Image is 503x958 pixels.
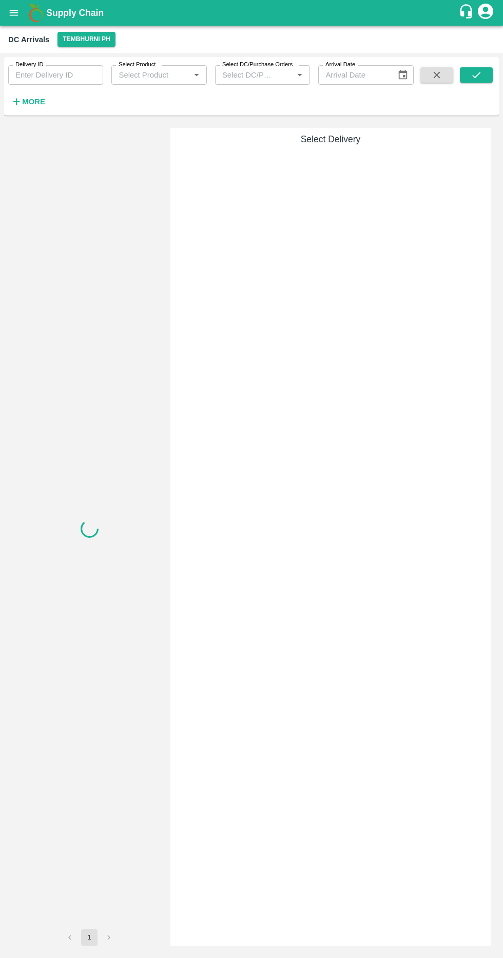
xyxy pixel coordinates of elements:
[222,61,293,69] label: Select DC/Purchase Orders
[476,2,495,24] div: account of current user
[119,61,156,69] label: Select Product
[325,61,355,69] label: Arrival Date
[190,68,203,82] button: Open
[26,3,46,23] img: logo
[318,65,389,85] input: Arrival Date
[175,132,487,146] h6: Select Delivery
[2,1,26,25] button: open drawer
[8,65,103,85] input: Enter Delivery ID
[114,68,186,82] input: Select Product
[46,8,104,18] b: Supply Chain
[15,61,43,69] label: Delivery ID
[81,929,98,946] button: page 1
[393,65,413,85] button: Choose date
[57,32,115,47] button: Select DC
[22,98,45,106] strong: More
[458,4,476,22] div: customer-support
[8,33,49,46] div: DC Arrivals
[46,6,458,20] a: Supply Chain
[218,68,277,82] input: Select DC/Purchase Orders
[8,93,48,110] button: More
[293,68,306,82] button: Open
[60,929,119,946] nav: pagination navigation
